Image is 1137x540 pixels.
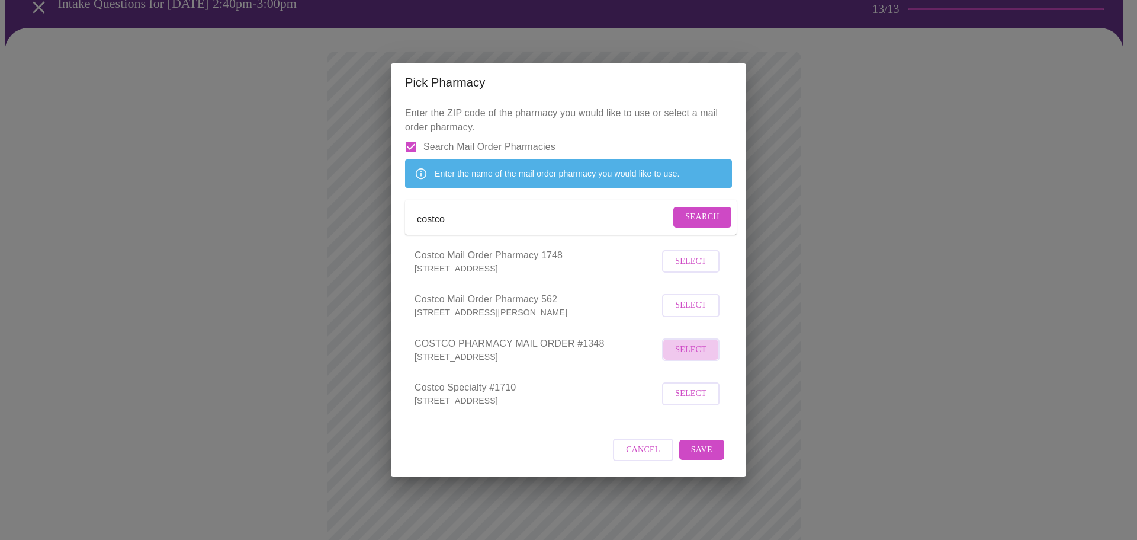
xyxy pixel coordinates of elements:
button: Select [662,294,720,317]
button: Cancel [613,439,673,462]
span: Select [675,343,706,357]
button: Select [662,250,720,273]
span: Select [675,386,706,401]
button: Search [673,207,731,228]
p: [STREET_ADDRESS] [415,263,659,274]
span: Cancel [626,443,660,458]
button: Select [662,338,720,362]
button: Select [662,382,720,405]
span: Costco Specialty #1710 [415,381,659,395]
p: [STREET_ADDRESS][PERSON_NAME] [415,306,659,318]
p: [STREET_ADDRESS] [415,395,659,407]
span: Select [675,254,706,269]
span: Search Mail Order Pharmacies [423,140,555,154]
div: Enter the name of the mail order pharmacy you would like to use. [435,163,679,184]
input: Send a message to your care team [417,210,670,229]
h2: Pick Pharmacy [405,73,732,92]
span: Search [685,210,720,225]
span: Save [691,443,712,458]
span: COSTCO PHARMACY MAIL ORDER #1348 [415,337,659,351]
span: Costco Mail Order Pharmacy 1748 [415,248,659,263]
span: Costco Mail Order Pharmacy 562 [415,292,659,306]
p: [STREET_ADDRESS] [415,351,659,363]
span: Select [675,298,706,313]
p: Enter the ZIP code of the pharmacy you would like to use or select a mail order pharmacy. [405,106,732,421]
button: Save [679,440,724,461]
